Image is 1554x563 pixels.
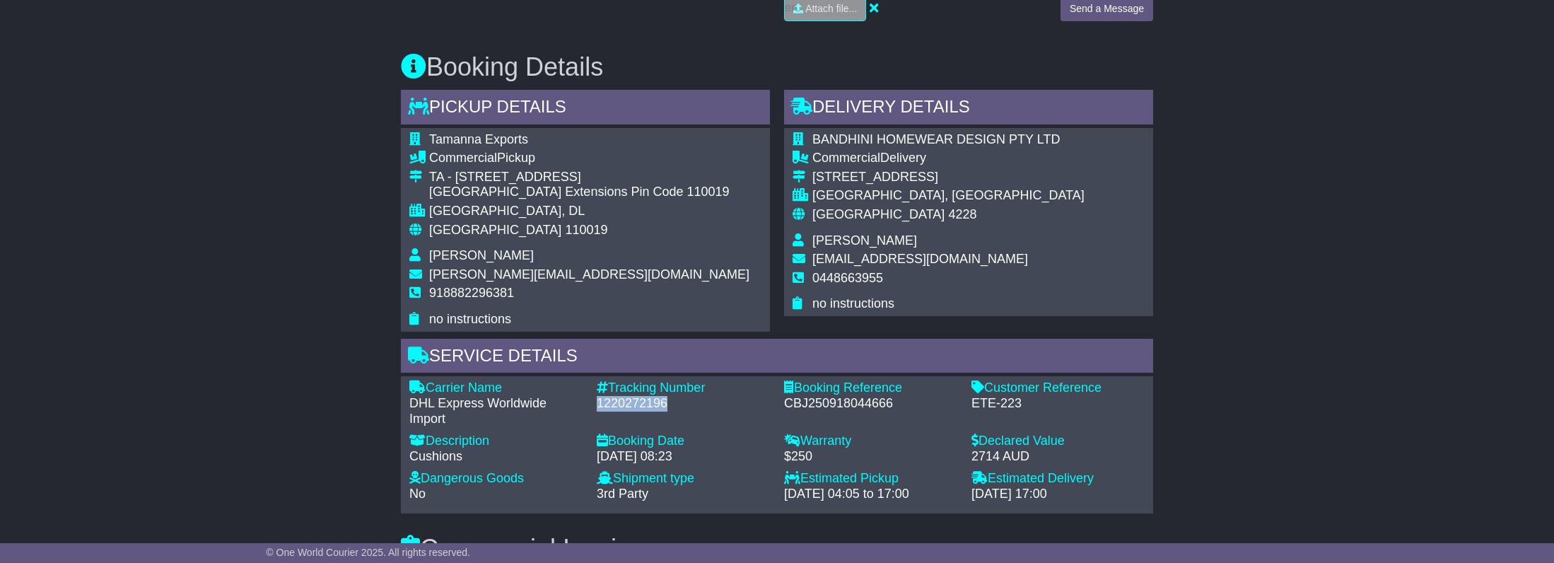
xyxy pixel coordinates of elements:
[429,267,749,281] span: [PERSON_NAME][EMAIL_ADDRESS][DOMAIN_NAME]
[409,471,583,487] div: Dangerous Goods
[401,90,770,128] div: Pickup Details
[409,449,583,465] div: Cushions
[597,434,770,449] div: Booking Date
[812,271,883,285] span: 0448663955
[597,449,770,465] div: [DATE] 08:23
[812,132,1060,146] span: BANDHINI HOMEWEAR DESIGN PTY LTD
[401,339,1153,377] div: Service Details
[812,151,880,165] span: Commercial
[429,248,534,262] span: [PERSON_NAME]
[784,90,1153,128] div: Delivery Details
[784,396,957,412] div: CBJ250918044666
[971,434,1145,449] div: Declared Value
[409,381,583,396] div: Carrier Name
[784,434,957,449] div: Warranty
[948,207,976,221] span: 4228
[429,223,561,237] span: [GEOGRAPHIC_DATA]
[266,547,470,558] span: © One World Courier 2025. All rights reserved.
[597,487,648,501] span: 3rd Party
[429,132,528,146] span: Tamanna Exports
[565,223,607,237] span: 110019
[597,381,770,396] div: Tracking Number
[401,535,1153,563] h3: Commercial Invoice
[429,286,514,300] span: 918882296381
[812,188,1085,204] div: [GEOGRAPHIC_DATA], [GEOGRAPHIC_DATA]
[812,233,917,248] span: [PERSON_NAME]
[971,471,1145,487] div: Estimated Delivery
[812,207,945,221] span: [GEOGRAPHIC_DATA]
[812,151,1085,166] div: Delivery
[409,487,426,501] span: No
[409,434,583,449] div: Description
[812,296,894,310] span: no instructions
[971,396,1145,412] div: ETE-223
[409,396,583,426] div: DHL Express Worldwide Import
[429,204,749,219] div: [GEOGRAPHIC_DATA], DL
[971,381,1145,396] div: Customer Reference
[784,487,957,502] div: [DATE] 04:05 to 17:00
[429,185,749,200] div: [GEOGRAPHIC_DATA] Extensions Pin Code 110019
[429,312,511,326] span: no instructions
[784,449,957,465] div: $250
[812,252,1028,266] span: [EMAIL_ADDRESS][DOMAIN_NAME]
[429,170,749,185] div: TA - [STREET_ADDRESS]
[784,471,957,487] div: Estimated Pickup
[597,471,770,487] div: Shipment type
[784,381,957,396] div: Booking Reference
[597,396,770,412] div: 1220272196
[429,151,497,165] span: Commercial
[971,487,1145,502] div: [DATE] 17:00
[971,449,1145,465] div: 2714 AUD
[401,53,1153,81] h3: Booking Details
[429,151,749,166] div: Pickup
[812,170,1085,185] div: [STREET_ADDRESS]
